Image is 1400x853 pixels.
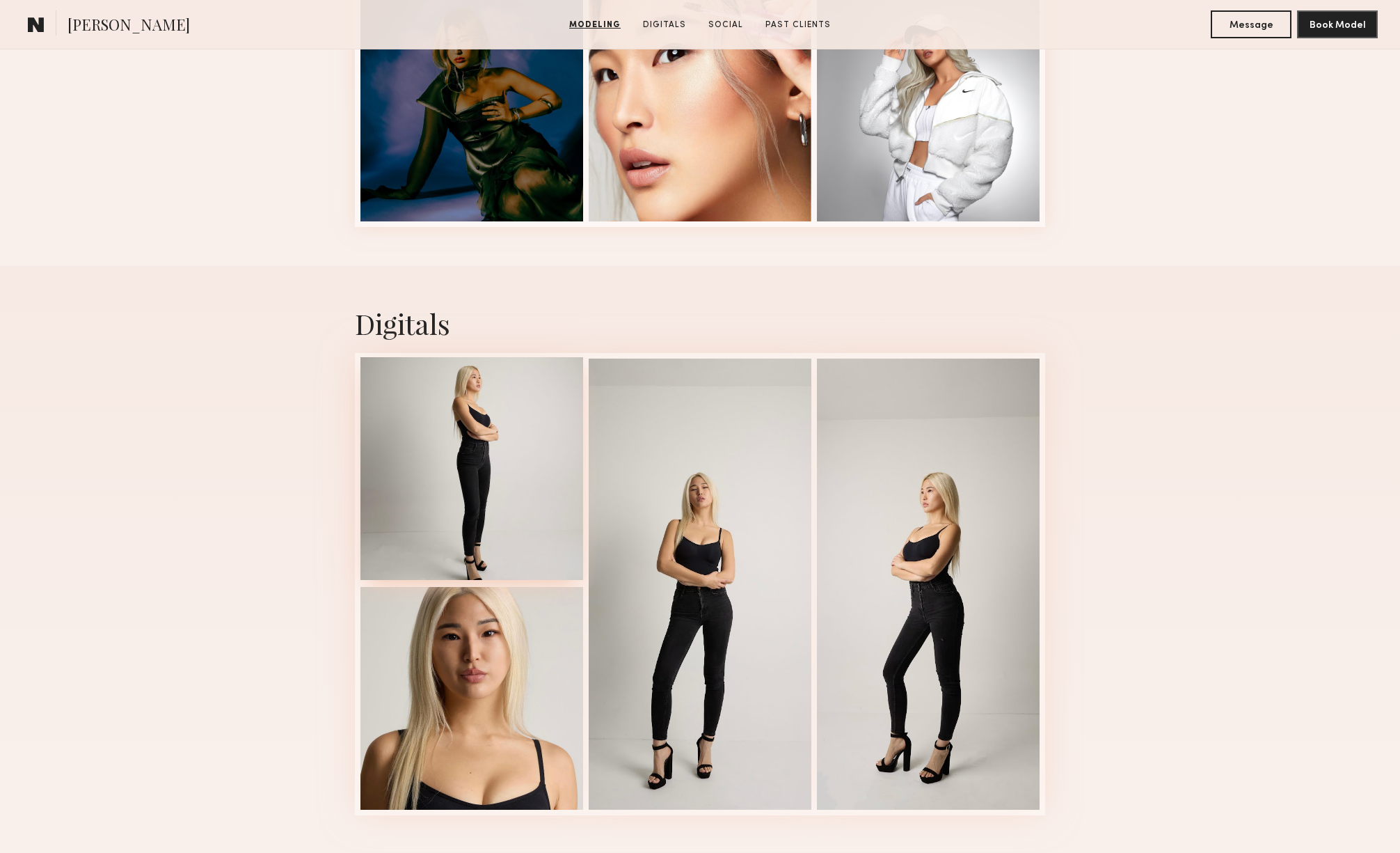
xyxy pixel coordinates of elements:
[564,19,626,31] a: Modeling
[1211,10,1291,38] button: Message
[637,19,692,31] a: Digitals
[703,19,749,31] a: Social
[1297,10,1378,38] button: Book Model
[67,14,190,38] span: [PERSON_NAME]
[1297,18,1378,30] a: Book Model
[760,19,836,31] a: Past Clients
[355,305,1045,342] div: Digitals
